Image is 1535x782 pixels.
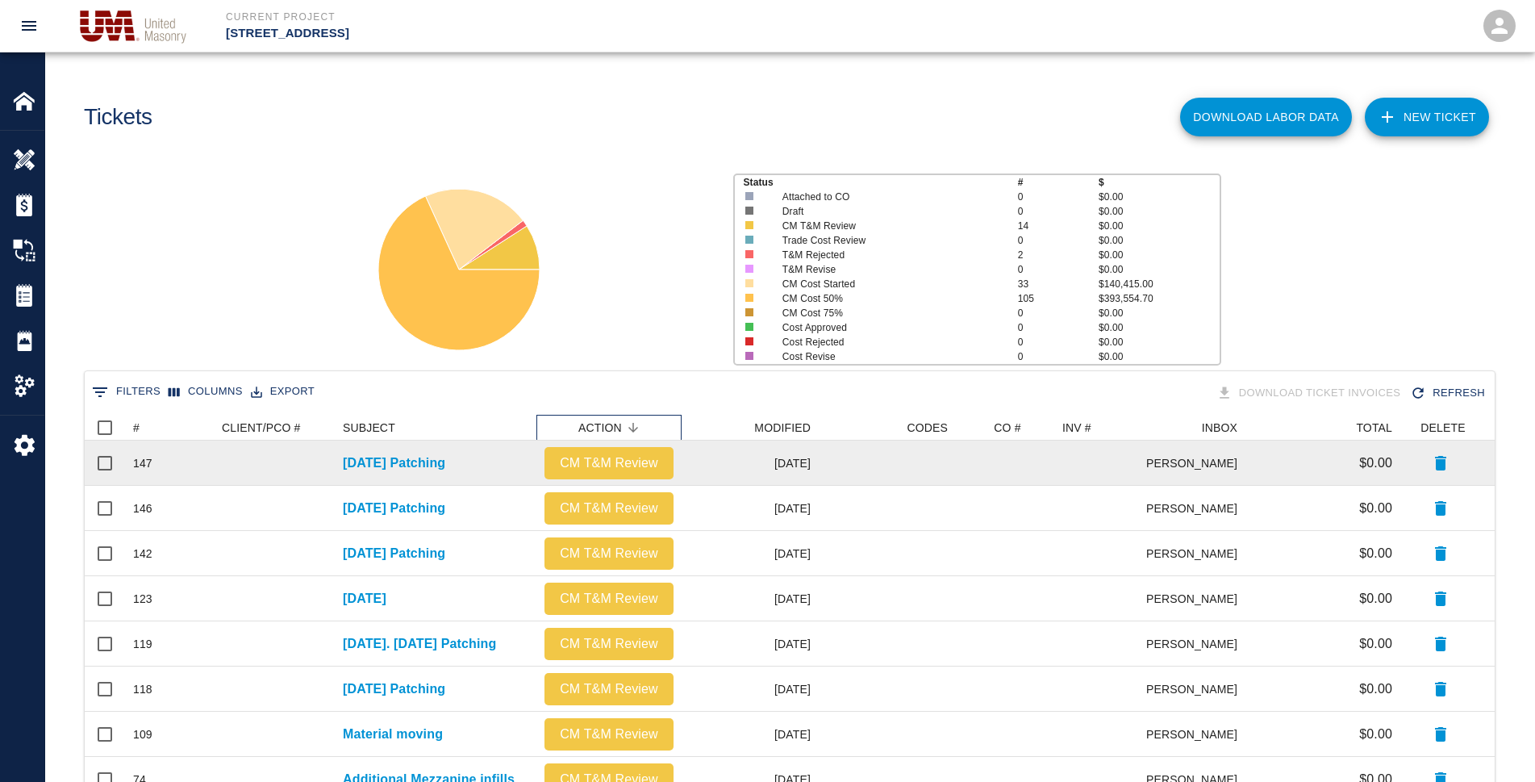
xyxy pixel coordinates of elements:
[1147,415,1245,441] div: INBOX
[133,591,152,607] div: 123
[1018,291,1099,306] p: 105
[1099,320,1220,335] p: $0.00
[1359,589,1392,608] p: $0.00
[1400,415,1481,441] div: DELETE
[1099,306,1220,320] p: $0.00
[1147,667,1245,712] div: [PERSON_NAME]
[1018,277,1099,291] p: 33
[214,415,335,441] div: CLIENT/PCO #
[907,415,948,441] div: CODES
[343,544,445,563] a: [DATE] Patching
[682,531,819,576] div: [DATE]
[73,3,194,48] img: United Masonry
[1147,712,1245,757] div: [PERSON_NAME]
[782,291,995,306] p: CM Cost 50%
[226,10,855,24] p: Current Project
[1099,335,1220,349] p: $0.00
[1359,680,1392,699] p: $0.00
[1099,190,1220,204] p: $0.00
[956,415,1054,441] div: CO #
[1099,277,1220,291] p: $140,415.00
[782,262,995,277] p: T&M Revise
[682,415,819,441] div: MODIFIED
[1407,379,1491,408] button: Refresh
[1147,621,1245,667] div: [PERSON_NAME]
[551,499,667,518] p: CM T&M Review
[782,335,995,349] p: Cost Rejected
[1018,320,1099,335] p: 0
[133,415,140,441] div: #
[1147,441,1245,486] div: [PERSON_NAME]
[84,104,152,131] h1: Tickets
[133,455,152,471] div: 147
[754,415,811,441] div: MODIFIED
[551,589,667,608] p: CM T&M Review
[88,379,165,405] button: Show filters
[1359,725,1392,744] p: $0.00
[682,486,819,531] div: [DATE]
[551,454,667,473] p: CM T&M Review
[578,415,622,441] div: ACTION
[343,589,386,608] a: [DATE]
[133,500,152,516] div: 146
[343,634,496,654] a: [DATE]. [DATE] Patching
[1018,335,1099,349] p: 0
[1180,98,1352,136] button: Download Labor Data
[1099,248,1220,262] p: $0.00
[782,277,995,291] p: CM Cost Started
[551,544,667,563] p: CM T&M Review
[1054,415,1147,441] div: INV #
[782,248,995,262] p: T&M Rejected
[1147,486,1245,531] div: [PERSON_NAME]
[682,712,819,757] div: [DATE]
[1359,454,1392,473] p: $0.00
[1356,415,1392,441] div: TOTAL
[335,415,536,441] div: SUBJECT
[343,454,445,473] a: [DATE] Patching
[343,725,443,744] a: Material moving
[226,24,855,43] p: [STREET_ADDRESS]
[622,416,644,439] button: Sort
[682,621,819,667] div: [DATE]
[1202,415,1237,441] div: INBOX
[1454,705,1535,782] iframe: Chat Widget
[1018,306,1099,320] p: 0
[1099,291,1220,306] p: $393,554.70
[1420,415,1465,441] div: DELETE
[10,6,48,45] button: open drawer
[343,499,445,518] a: [DATE] Patching
[1018,248,1099,262] p: 2
[125,415,214,441] div: #
[1018,219,1099,233] p: 14
[1147,531,1245,576] div: [PERSON_NAME]
[1018,204,1099,219] p: 0
[1245,415,1400,441] div: TOTAL
[1099,349,1220,364] p: $0.00
[343,680,445,699] a: [DATE] Patching
[551,725,667,744] p: CM T&M Review
[994,415,1020,441] div: CO #
[536,415,682,441] div: ACTION
[343,415,395,441] div: SUBJECT
[551,634,667,654] p: CM T&M Review
[743,175,1017,190] p: Status
[133,546,152,562] div: 142
[1018,233,1099,248] p: 0
[782,219,995,233] p: CM T&M Review
[1099,204,1220,219] p: $0.00
[1213,379,1408,408] div: Tickets download in groups of 15
[819,415,956,441] div: CODES
[682,576,819,621] div: [DATE]
[782,204,995,219] p: Draft
[1099,219,1220,233] p: $0.00
[1099,175,1220,190] p: $
[682,667,819,712] div: [DATE]
[1018,190,1099,204] p: 0
[1147,576,1245,621] div: [PERSON_NAME]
